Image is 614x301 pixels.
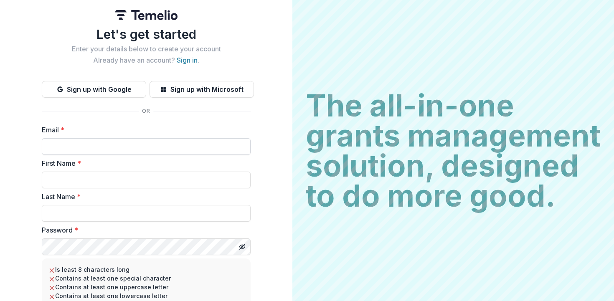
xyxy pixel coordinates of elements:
a: Sign in [177,56,198,64]
li: Contains at least one uppercase letter [48,283,244,291]
button: Sign up with Google [42,81,146,98]
h1: Let's get started [42,27,251,42]
li: Contains at least one lowercase letter [48,291,244,300]
button: Toggle password visibility [236,240,249,253]
button: Sign up with Microsoft [150,81,254,98]
h2: Enter your details below to create your account [42,45,251,53]
img: Temelio [115,10,178,20]
label: Password [42,225,246,235]
li: Contains at least one special character [48,274,244,283]
label: First Name [42,158,246,168]
label: Last Name [42,192,246,202]
label: Email [42,125,246,135]
h2: Already have an account? . [42,56,251,64]
li: Is least 8 characters long [48,265,244,274]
